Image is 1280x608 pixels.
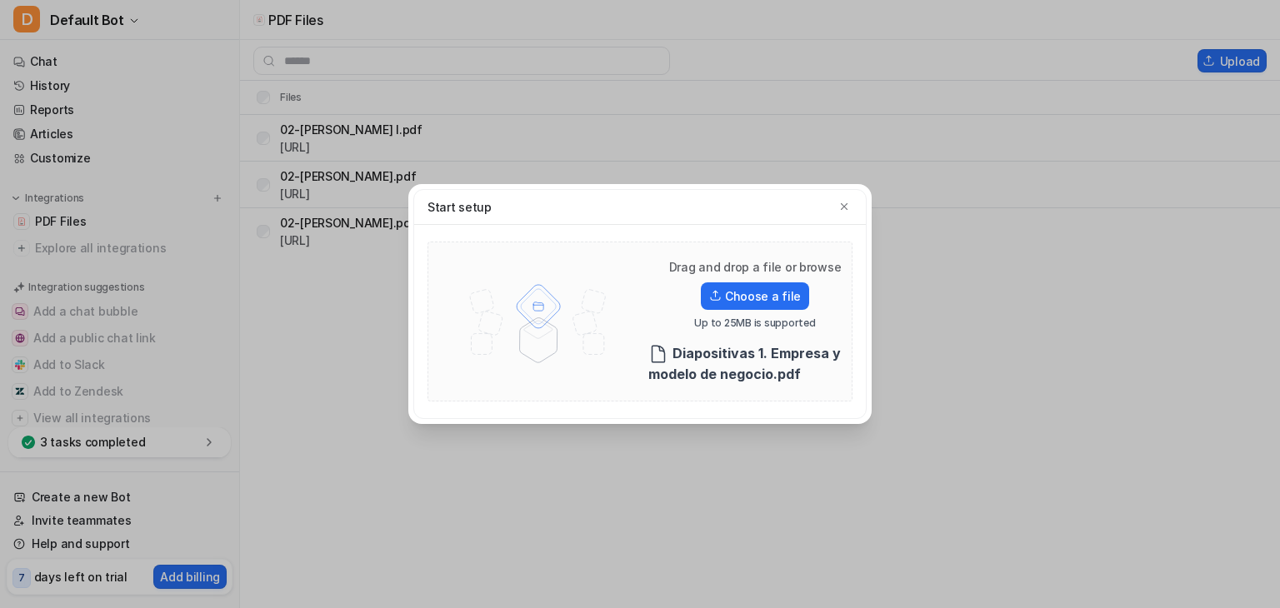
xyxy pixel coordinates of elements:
img: File upload illustration [445,263,632,380]
img: Upload icon [709,290,722,302]
label: Choose a file [701,282,809,310]
p: Start setup [427,198,492,216]
p: Drag and drop a file or browse [669,259,842,276]
b: Diapositivas 1. Empresa y modelo de negocio.pdf [648,345,841,383]
p: Up to 25MB is supported [694,316,815,330]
